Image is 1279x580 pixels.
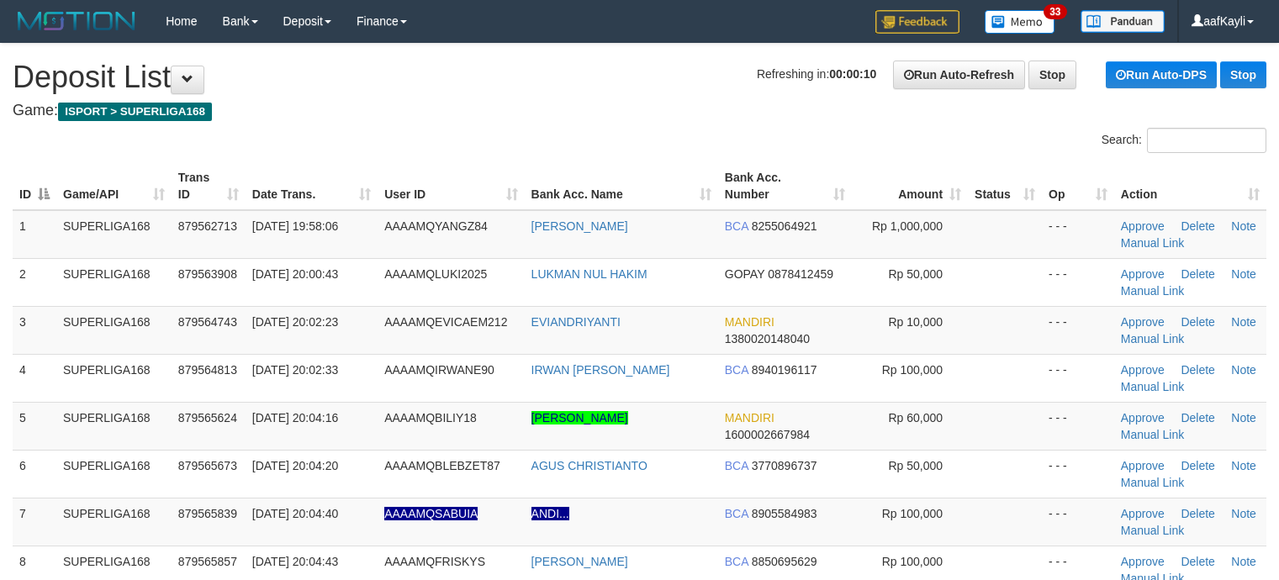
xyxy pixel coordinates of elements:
[725,428,810,441] span: Copy 1600002667984 to clipboard
[968,162,1042,210] th: Status: activate to sort column ascending
[1121,476,1185,489] a: Manual Link
[178,315,237,329] span: 879564743
[56,210,172,259] td: SUPERLIGA168
[888,315,943,329] span: Rp 10,000
[1121,459,1165,472] a: Approve
[985,10,1055,34] img: Button%20Memo.svg
[1042,402,1114,450] td: - - -
[875,10,959,34] img: Feedback.jpg
[725,555,748,568] span: BCA
[56,450,172,498] td: SUPERLIGA168
[56,306,172,354] td: SUPERLIGA168
[531,363,670,377] a: IRWAN [PERSON_NAME]
[56,402,172,450] td: SUPERLIGA168
[752,363,817,377] span: Copy 8940196117 to clipboard
[252,363,338,377] span: [DATE] 20:02:33
[13,498,56,546] td: 7
[252,507,338,520] span: [DATE] 20:04:40
[13,210,56,259] td: 1
[1231,363,1256,377] a: Note
[1181,507,1214,520] a: Delete
[752,459,817,472] span: Copy 3770896737 to clipboard
[384,267,487,281] span: AAAAMQLUKI2025
[172,162,246,210] th: Trans ID: activate to sort column ascending
[384,315,507,329] span: AAAAMQEVICAEM212
[178,555,237,568] span: 879565857
[725,411,774,424] span: MANDIRI
[725,219,748,233] span: BCA
[872,219,943,233] span: Rp 1,000,000
[1121,267,1165,281] a: Approve
[252,267,338,281] span: [DATE] 20:00:43
[384,459,500,472] span: AAAAMQBLEBZET87
[531,411,628,424] a: [PERSON_NAME]
[13,103,1266,119] h4: Game:
[1121,555,1165,568] a: Approve
[1042,258,1114,306] td: - - -
[1121,380,1185,393] a: Manual Link
[768,267,833,281] span: Copy 0878412459 to clipboard
[246,162,378,210] th: Date Trans.: activate to sort column ascending
[852,162,968,210] th: Amount: activate to sort column ascending
[1181,219,1214,233] a: Delete
[1042,354,1114,402] td: - - -
[888,411,943,424] span: Rp 60,000
[1121,524,1185,537] a: Manual Link
[252,411,338,424] span: [DATE] 20:04:16
[757,67,876,81] span: Refreshing in:
[384,219,488,233] span: AAAAMQYANGZ84
[752,555,817,568] span: Copy 8850695629 to clipboard
[13,450,56,498] td: 6
[1042,162,1114,210] th: Op: activate to sort column ascending
[1044,4,1066,19] span: 33
[378,162,524,210] th: User ID: activate to sort column ascending
[1231,459,1256,472] a: Note
[1181,267,1214,281] a: Delete
[13,61,1266,94] h1: Deposit List
[252,555,338,568] span: [DATE] 20:04:43
[1231,219,1256,233] a: Note
[1181,315,1214,329] a: Delete
[1181,411,1214,424] a: Delete
[531,219,628,233] a: [PERSON_NAME]
[882,555,943,568] span: Rp 100,000
[13,354,56,402] td: 4
[1114,162,1266,210] th: Action: activate to sort column ascending
[725,332,810,345] span: Copy 1380020148040 to clipboard
[1042,498,1114,546] td: - - -
[1231,267,1256,281] a: Note
[1147,128,1266,153] input: Search:
[56,162,172,210] th: Game/API: activate to sort column ascending
[752,507,817,520] span: Copy 8905584983 to clipboard
[384,363,494,377] span: AAAAMQIRWANE90
[13,258,56,306] td: 2
[718,162,853,210] th: Bank Acc. Number: activate to sort column ascending
[1121,363,1165,377] a: Approve
[1231,555,1256,568] a: Note
[1028,61,1076,89] a: Stop
[1081,10,1165,33] img: panduan.png
[1220,61,1266,88] a: Stop
[1121,332,1185,345] a: Manual Link
[525,162,718,210] th: Bank Acc. Name: activate to sort column ascending
[178,507,237,520] span: 879565839
[882,363,943,377] span: Rp 100,000
[725,459,748,472] span: BCA
[178,267,237,281] span: 879563908
[531,459,647,472] a: AGUS CHRISTIANTO
[1042,450,1114,498] td: - - -
[56,258,172,306] td: SUPERLIGA168
[1106,61,1217,88] a: Run Auto-DPS
[725,507,748,520] span: BCA
[1181,459,1214,472] a: Delete
[178,411,237,424] span: 879565624
[725,315,774,329] span: MANDIRI
[893,61,1025,89] a: Run Auto-Refresh
[531,267,647,281] a: LUKMAN NUL HAKIM
[252,459,338,472] span: [DATE] 20:04:20
[1042,210,1114,259] td: - - -
[829,67,876,81] strong: 00:00:10
[1121,236,1185,250] a: Manual Link
[1231,507,1256,520] a: Note
[13,306,56,354] td: 3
